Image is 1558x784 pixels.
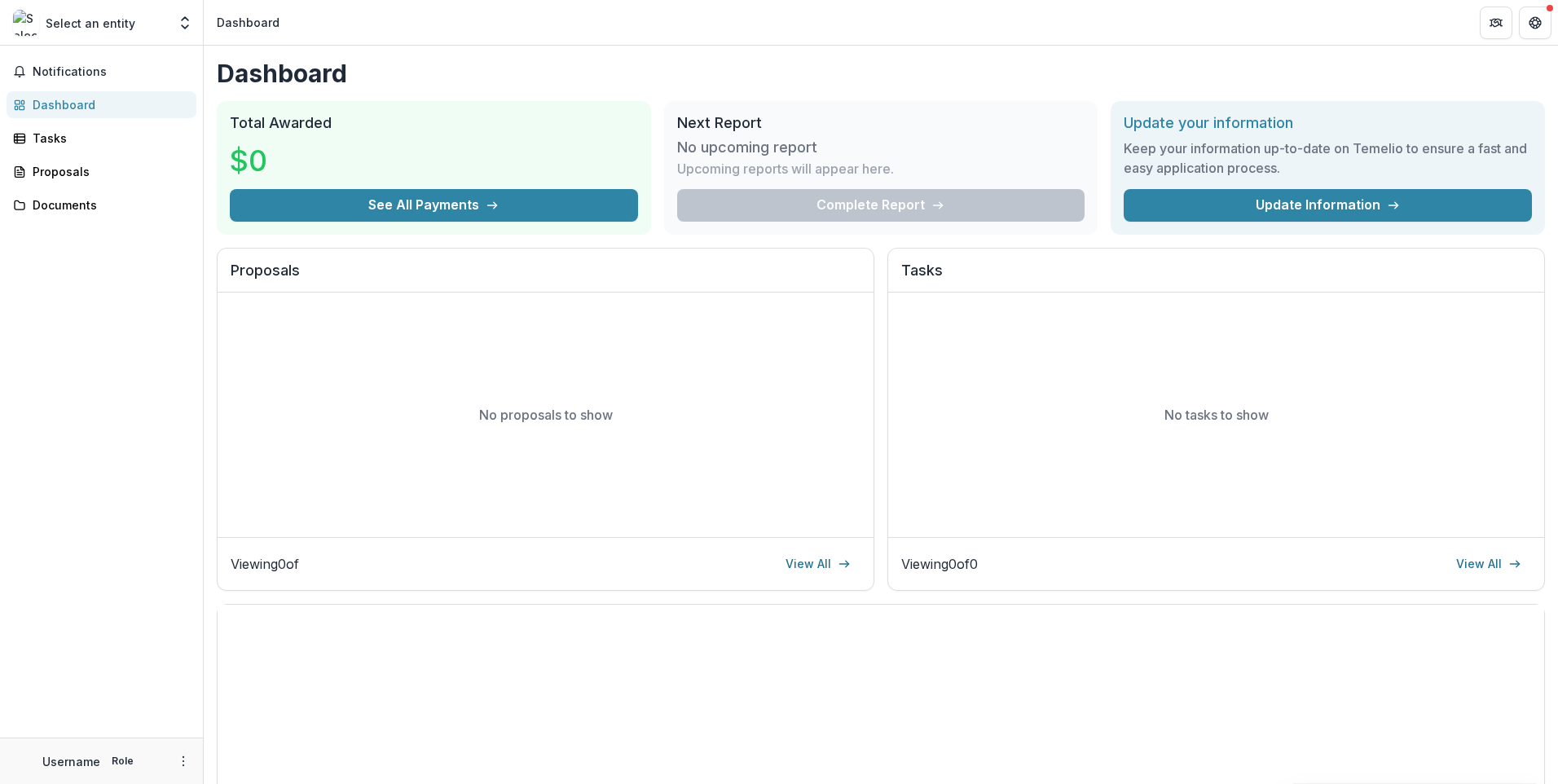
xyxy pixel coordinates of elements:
a: Proposals [7,158,196,185]
button: Open entity switcher [174,7,196,39]
nav: breadcrumb [210,11,286,34]
h3: Keep your information up-to-date on Temelio to ensure a fast and easy application process. [1124,139,1532,178]
button: See All Payments [230,189,638,222]
h3: $0 [230,139,352,183]
p: No tasks to show [1164,405,1269,425]
button: More [174,751,193,771]
h2: Next Report [677,114,1085,132]
div: Proposals [33,163,183,180]
a: Update Information [1124,189,1532,222]
img: Select an entity [13,10,39,36]
a: Tasks [7,125,196,152]
p: Upcoming reports will appear here. [677,159,894,178]
h2: Update your information [1124,114,1532,132]
button: Partners [1480,7,1512,39]
h2: Proposals [231,262,860,293]
span: Notifications [33,65,190,79]
p: Viewing 0 of 0 [901,554,978,574]
button: Get Help [1519,7,1551,39]
h1: Dashboard [217,59,1545,88]
div: Dashboard [33,96,183,113]
p: No proposals to show [479,405,613,425]
p: Username [42,753,100,770]
h2: Tasks [901,262,1531,293]
div: Tasks [33,130,183,147]
p: Role [107,754,139,769]
div: Documents [33,196,183,214]
p: Select an entity [46,15,135,32]
p: Viewing 0 of [231,554,299,574]
div: Dashboard [217,14,279,31]
h2: Total Awarded [230,114,638,132]
a: Dashboard [7,91,196,118]
button: Notifications [7,59,196,85]
h3: No upcoming report [677,139,817,156]
a: View All [776,551,860,577]
a: Documents [7,192,196,218]
a: View All [1446,551,1531,577]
